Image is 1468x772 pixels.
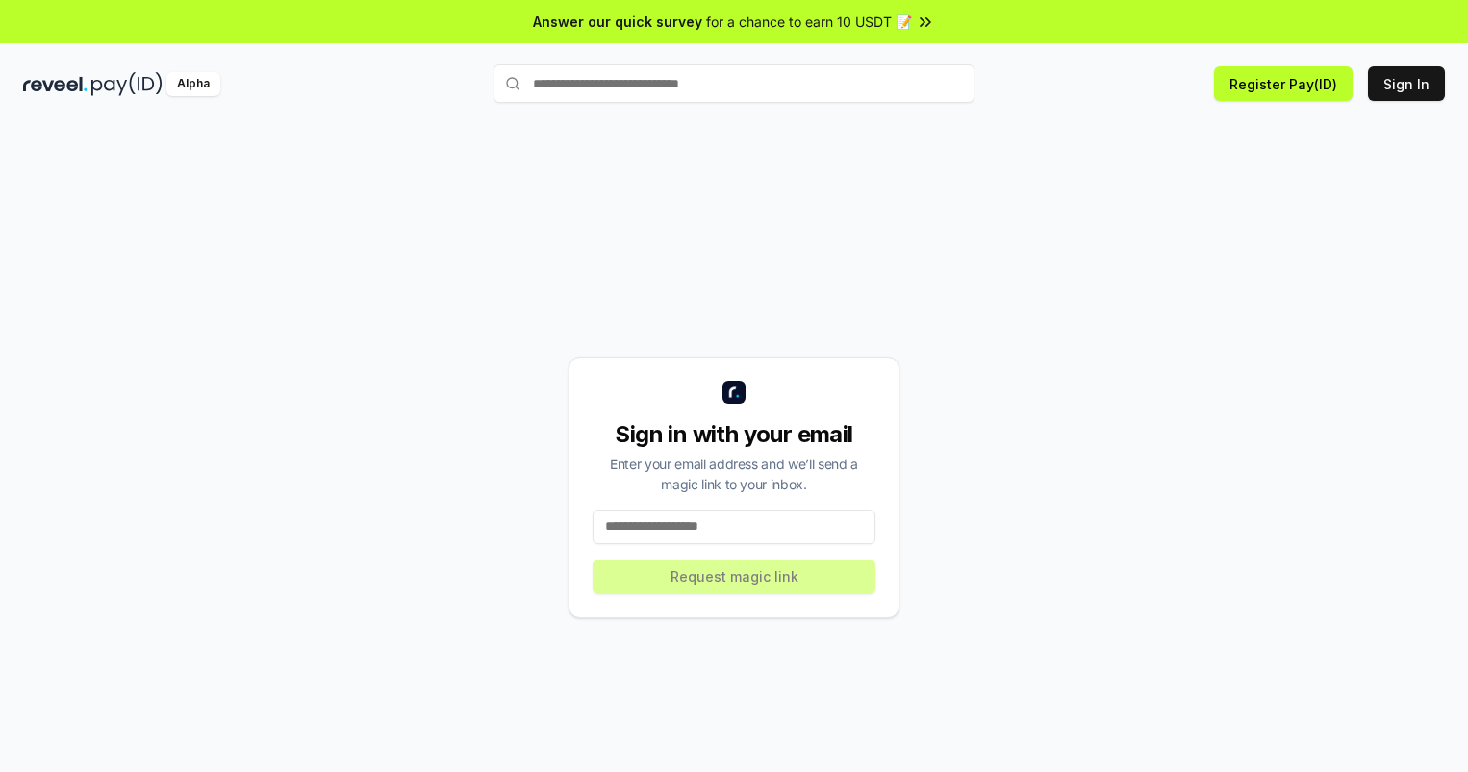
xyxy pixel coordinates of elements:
span: Answer our quick survey [533,12,702,32]
div: Alpha [166,72,220,96]
img: pay_id [91,72,163,96]
span: for a chance to earn 10 USDT 📝 [706,12,912,32]
div: Sign in with your email [593,419,875,450]
img: reveel_dark [23,72,88,96]
div: Enter your email address and we’ll send a magic link to your inbox. [593,454,875,494]
img: logo_small [722,381,746,404]
button: Register Pay(ID) [1214,66,1353,101]
button: Sign In [1368,66,1445,101]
